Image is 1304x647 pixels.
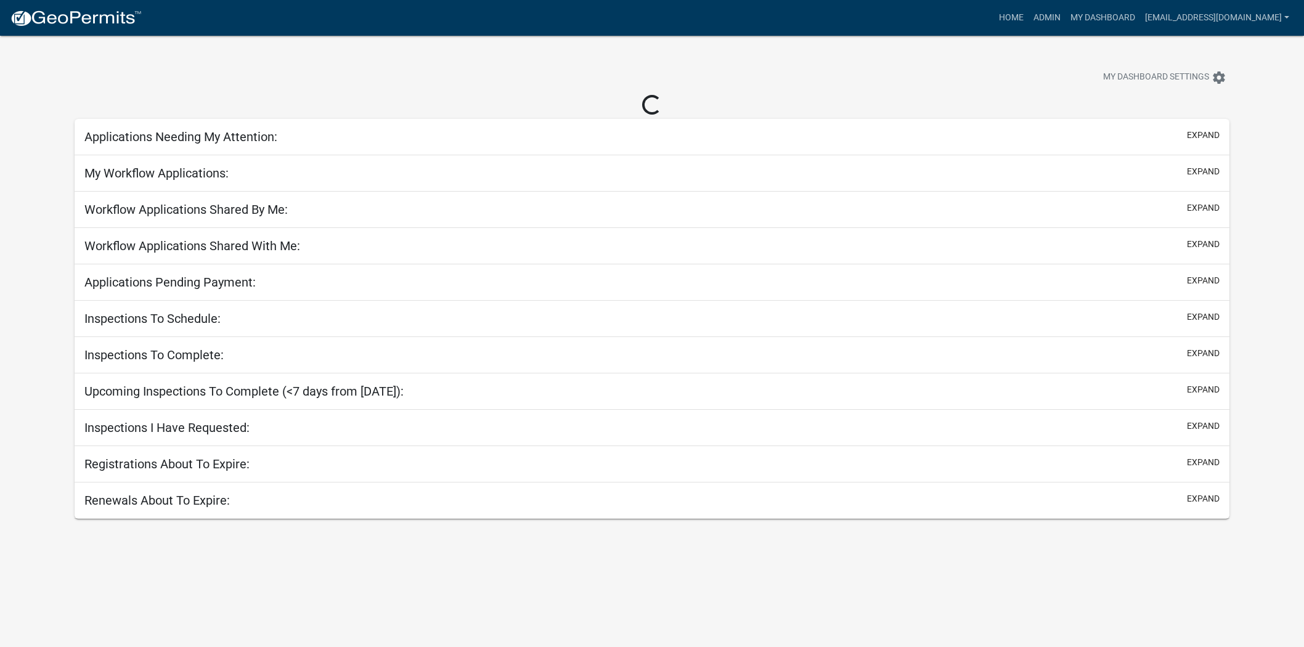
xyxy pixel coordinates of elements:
[1066,6,1140,30] a: My Dashboard
[84,348,224,362] h5: Inspections To Complete:
[1029,6,1066,30] a: Admin
[994,6,1029,30] a: Home
[1187,420,1220,433] button: expand
[1187,201,1220,214] button: expand
[84,457,250,471] h5: Registrations About To Expire:
[1187,165,1220,178] button: expand
[84,275,256,290] h5: Applications Pending Payment:
[84,311,221,326] h5: Inspections To Schedule:
[84,238,300,253] h5: Workflow Applications Shared With Me:
[1187,129,1220,142] button: expand
[84,493,230,508] h5: Renewals About To Expire:
[84,129,277,144] h5: Applications Needing My Attention:
[1187,311,1220,323] button: expand
[1187,492,1220,505] button: expand
[1187,456,1220,469] button: expand
[1187,383,1220,396] button: expand
[1187,238,1220,251] button: expand
[1093,65,1236,89] button: My Dashboard Settingssettings
[84,420,250,435] h5: Inspections I Have Requested:
[1187,347,1220,360] button: expand
[1103,70,1209,85] span: My Dashboard Settings
[84,166,229,181] h5: My Workflow Applications:
[1212,70,1226,85] i: settings
[1140,6,1294,30] a: [EMAIL_ADDRESS][DOMAIN_NAME]
[1187,274,1220,287] button: expand
[84,384,404,399] h5: Upcoming Inspections To Complete (<7 days from [DATE]):
[84,202,288,217] h5: Workflow Applications Shared By Me:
